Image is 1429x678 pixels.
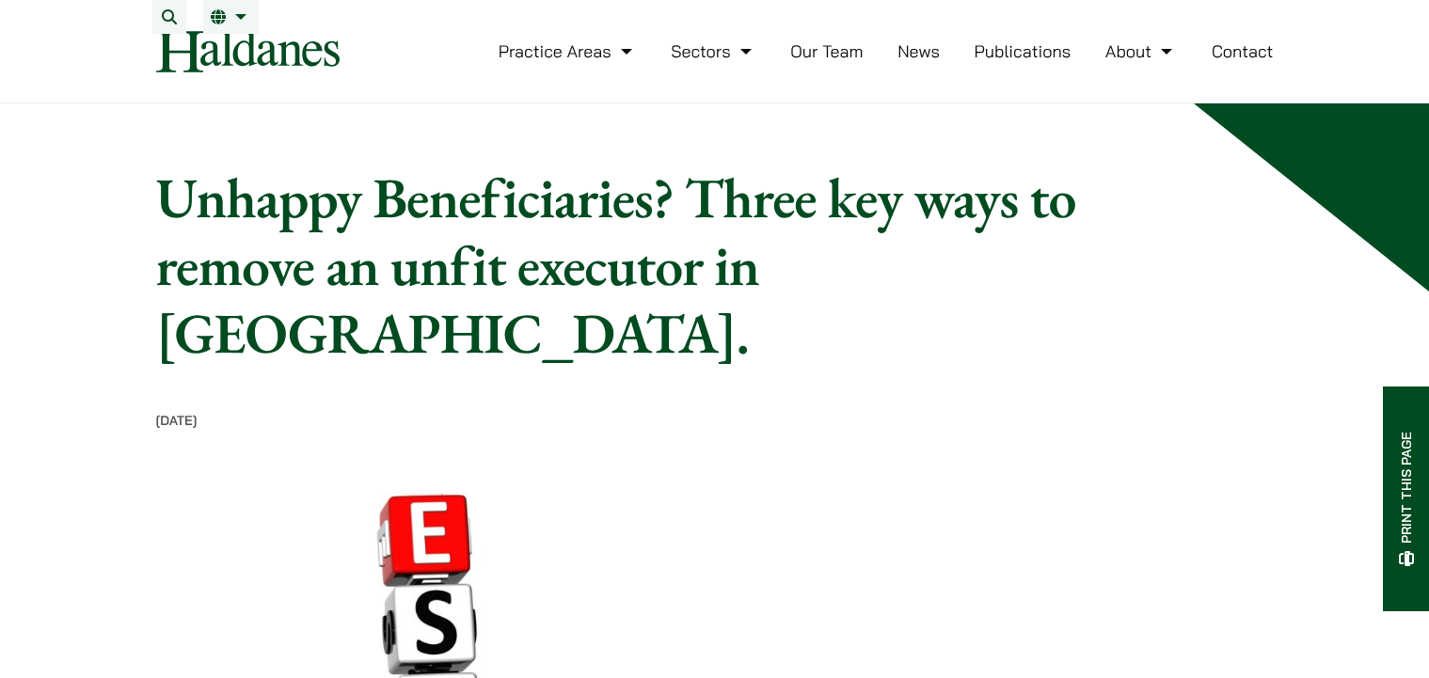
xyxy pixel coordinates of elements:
[211,9,251,24] a: EN
[1212,40,1274,62] a: Contact
[975,40,1072,62] a: Publications
[1105,40,1177,62] a: About
[156,30,340,72] img: Logo of Haldanes
[156,164,1133,367] h1: Unhappy Beneficiaries? Three key ways to remove an unfit executor in [GEOGRAPHIC_DATA].
[671,40,755,62] a: Sectors
[790,40,863,62] a: Our Team
[156,412,198,429] time: [DATE]
[499,40,637,62] a: Practice Areas
[897,40,940,62] a: News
